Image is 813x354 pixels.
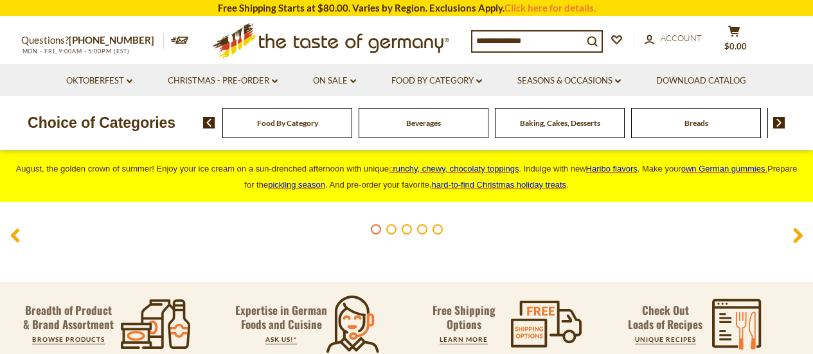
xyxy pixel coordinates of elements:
[313,74,356,88] a: On Sale
[69,34,154,46] a: [PHONE_NUMBER]
[505,2,596,13] a: Click here for details.
[32,335,105,343] a: BROWSE PRODUCTS
[645,31,702,46] a: Account
[21,32,164,49] p: Questions?
[684,118,708,128] a: Breads
[23,303,114,332] p: Breadth of Product & Brand Assortment
[773,117,785,128] img: next arrow
[265,335,297,343] a: ASK US!*
[235,303,328,332] p: Expertise in German Foods and Cuisine
[520,118,600,128] a: Baking, Cakes, Desserts
[268,180,325,190] a: pickling season
[628,303,702,332] p: Check Out Loads of Recipes
[656,74,746,88] a: Download Catalog
[635,335,696,343] a: UNIQUE RECIPES
[517,74,621,88] a: Seasons & Occasions
[391,74,482,88] a: Food By Category
[440,335,488,343] a: LEARN MORE
[257,118,318,128] a: Food By Category
[406,118,441,128] a: Beverages
[389,164,519,173] a: crunchy, chewy, chocolaty toppings
[168,74,278,88] a: Christmas - PRE-ORDER
[21,48,130,55] span: MON - FRI, 9:00AM - 5:00PM (EST)
[586,164,638,173] a: Haribo flavors
[681,164,767,173] a: own German gummies.
[203,117,215,128] img: previous arrow
[422,303,506,332] p: Free Shipping Options
[432,180,569,190] span: .
[432,180,567,190] a: hard-to-find Christmas holiday treats
[66,74,132,88] a: Oktoberfest
[681,164,765,173] span: own German gummies
[16,164,798,190] span: August, the golden crown of summer! Enjoy your ice cream on a sun-drenched afternoon with unique ...
[661,33,702,43] span: Account
[724,41,747,51] span: $0.00
[715,25,754,57] button: $0.00
[393,164,519,173] span: runchy, chewy, chocolaty toppings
